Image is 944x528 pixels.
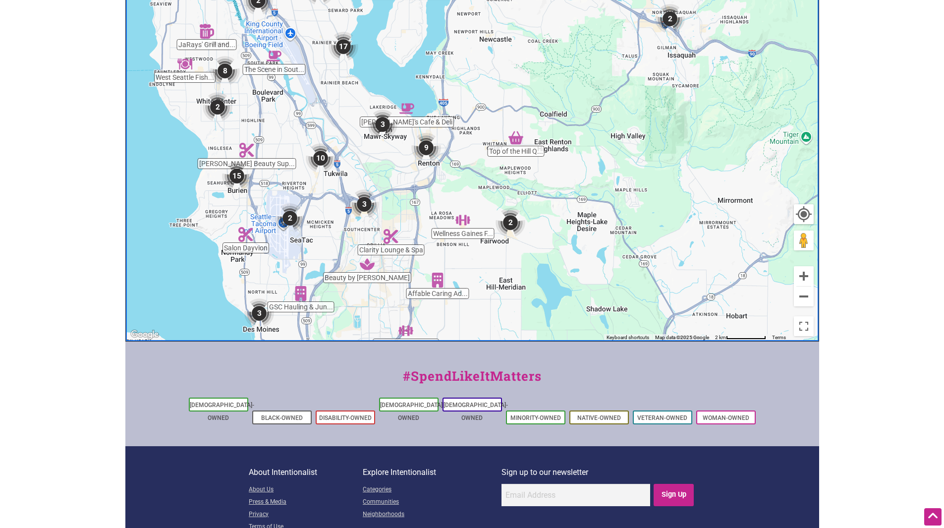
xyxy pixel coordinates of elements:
div: 15 [222,161,252,191]
div: GSC Hauling & Junk Removal [293,286,308,301]
img: Google [128,328,161,341]
div: Clarity Lounge & Spa [384,229,398,244]
div: 3 [349,189,379,219]
a: Privacy [249,509,363,521]
a: Communities [363,496,501,509]
button: Zoom in [794,266,814,286]
div: Top of the Hill Quality Produce and Meat [508,130,523,145]
a: [DEMOGRAPHIC_DATA]-Owned [380,402,444,421]
button: Your Location [794,204,814,224]
a: [DEMOGRAPHIC_DATA]-Owned [190,402,254,421]
div: 2 [496,208,525,237]
div: 3 [368,110,397,139]
div: 10 [306,143,335,173]
a: Native-Owned [577,414,621,421]
div: Salon Dayvion [238,227,253,242]
p: Explore Intentionalist [363,466,501,479]
div: Velocity Taekwondo Center [398,323,413,338]
a: Categories [363,484,501,496]
button: Map Scale: 2 km per 77 pixels [712,334,769,341]
a: Open this area in Google Maps (opens a new window) [128,328,161,341]
div: Wellness Gaines Fitness [455,213,470,228]
button: Zoom out [794,287,814,306]
div: 8 [210,56,240,86]
button: Toggle fullscreen view [793,316,814,337]
p: About Intentionalist [249,466,363,479]
a: Minority-Owned [510,414,561,421]
div: 17 [329,32,358,61]
a: [DEMOGRAPHIC_DATA]-Owned [444,402,508,421]
div: 2 [655,4,685,34]
div: 9 [411,133,441,163]
div: 2 [275,203,305,233]
input: Sign Up [654,484,694,506]
a: Woman-Owned [703,414,749,421]
div: JaRays' Grill and Lounge [199,24,214,39]
div: West Seattle Fish House [177,57,192,71]
a: Neighborhoods [363,509,501,521]
div: The Scene in South Park [267,49,281,63]
div: 2 [203,92,232,122]
button: Keyboard shortcuts [607,334,649,341]
div: Beauty by Jaye [360,257,375,272]
span: 2 km [715,335,726,340]
div: Scroll Back to Top [924,508,942,526]
a: Terms [772,335,786,340]
input: Email Address [501,484,650,506]
a: Disability-Owned [319,414,372,421]
div: 3 [244,298,274,328]
a: Press & Media [249,496,363,509]
span: Map data ©2025 Google [655,335,709,340]
p: Sign up to our newsletter [501,466,695,479]
div: Affable Caring Adult Family Home [430,273,445,288]
a: About Us [249,484,363,496]
button: Drag Pegman onto the map to open Street View [794,231,814,250]
a: Black-Owned [261,414,303,421]
div: Winnie's Cafe & Deli [399,101,414,116]
div: Tsehay Beauty Supply and Salon [239,143,254,158]
a: Veteran-Owned [637,414,687,421]
div: #SpendLikeItMatters [125,366,819,396]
